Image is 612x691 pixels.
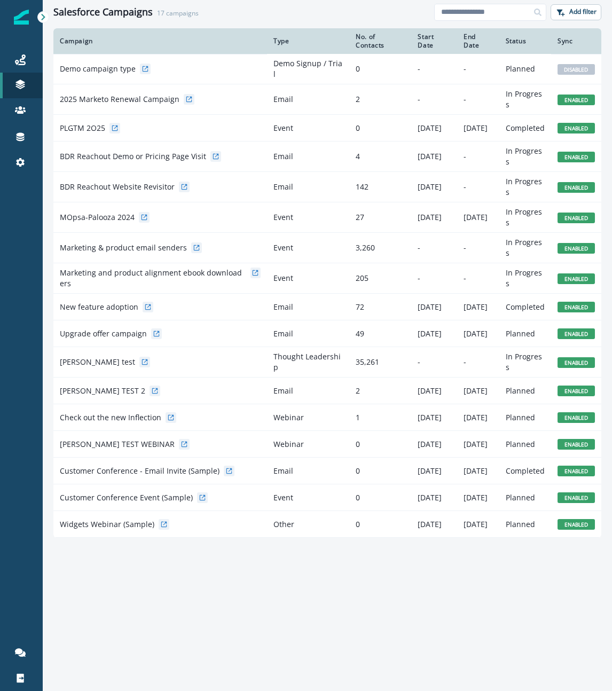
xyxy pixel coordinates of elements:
td: Demo Signup / Trial [267,54,349,84]
p: - [418,242,451,253]
p: [DATE] [464,492,493,503]
span: 4 [356,151,360,161]
p: [DATE] [418,466,451,476]
a: [PERSON_NAME] testThought Leadership35,261--In ProgressENABLED [53,347,601,378]
span: 1 [356,412,360,422]
div: Sync [558,37,595,45]
td: Event [267,115,349,142]
span: ENABLED [558,213,595,223]
p: BDR Reachout Website Revisitor [60,182,175,192]
p: [PERSON_NAME] TEST 2 [60,386,145,396]
p: PLGTM 2O25 [60,123,105,134]
span: 0 [356,519,360,529]
td: Thought Leadership [267,347,349,378]
td: Email [267,320,349,347]
td: Planned [499,320,551,347]
div: Type [273,37,343,45]
td: Completed [499,294,551,320]
p: - [418,273,451,284]
p: [DATE] [418,151,451,162]
p: [DATE] [418,328,451,339]
p: [DATE] [464,466,493,476]
p: MOpsa-Palooza 2024 [60,212,135,223]
p: - [418,64,451,74]
span: 2 [356,94,360,104]
span: ENABLED [558,273,595,284]
span: ENABLED [558,328,595,339]
a: New feature adoptionEmail72[DATE][DATE]CompletedENABLED [53,294,601,320]
p: - [464,182,493,192]
a: Marketing & product email sendersEvent3,260--In ProgressENABLED [53,233,601,263]
a: MOpsa-Palooza 2024Event27[DATE][DATE]In ProgressENABLED [53,202,601,233]
p: [DATE] [464,412,493,423]
a: [PERSON_NAME] TEST 2Email2[DATE][DATE]PlannedENABLED [53,378,601,404]
p: [PERSON_NAME] TEST WEBINAR [60,439,175,450]
p: Demo campaign type [60,64,136,74]
span: 0 [356,492,360,502]
p: Check out the new Inflection [60,412,161,423]
span: 2 [356,386,360,396]
td: Other [267,511,349,538]
p: Customer Conference Event (Sample) [60,492,193,503]
p: Marketing and product alignment ebook downloaders [60,268,246,289]
td: Planned [499,378,551,404]
p: [DATE] [464,386,493,396]
td: Event [267,202,349,233]
span: 72 [356,302,364,312]
span: ENABLED [558,386,595,396]
p: Customer Conference - Email Invite (Sample) [60,466,219,476]
td: Webinar [267,404,349,431]
p: [DATE] [464,328,493,339]
p: Add filter [569,8,597,15]
span: ENABLED [558,357,595,368]
span: 0 [356,439,360,449]
p: 17 campaigns [153,9,203,18]
img: Inflection [14,10,29,25]
p: [DATE] [464,123,493,134]
td: Email [267,172,349,202]
span: ENABLED [558,123,595,134]
p: - [464,273,493,284]
td: Email [267,458,349,484]
p: New feature adoption [60,302,138,312]
p: [PERSON_NAME] test [60,357,135,367]
p: 2025 Marketo Renewal Campaign [60,94,179,105]
div: No. of Contacts [356,33,405,50]
span: ENABLED [558,243,595,254]
p: - [464,357,493,367]
p: [DATE] [464,439,493,450]
td: Completed [499,115,551,142]
p: [DATE] [418,439,451,450]
a: Customer Conference - Email Invite (Sample)Email0[DATE][DATE]CompletedENABLED [53,458,601,484]
p: Upgrade offer campaign [60,328,147,339]
td: Email [267,84,349,115]
p: [DATE] [418,519,451,530]
span: ENABLED [558,439,595,450]
a: [PERSON_NAME] TEST WEBINARWebinar0[DATE][DATE]PlannedENABLED [53,431,601,458]
td: Event [267,233,349,263]
td: Event [267,263,349,294]
span: 0 [356,123,360,133]
td: Event [267,484,349,511]
a: Demo campaign typeDemo Signup / Trial0--PlannedDISABLED [53,54,601,84]
p: [DATE] [418,123,451,134]
td: In Progress [499,263,551,294]
td: Completed [499,458,551,484]
span: 0 [356,64,360,74]
a: PLGTM 2O25Event0[DATE][DATE]CompletedENABLED [53,115,601,142]
a: Upgrade offer campaignEmail49[DATE][DATE]PlannedENABLED [53,320,601,347]
p: [DATE] [418,212,451,223]
h1: Salesforce Campaigns [53,6,153,18]
div: Start Date [418,33,451,50]
span: 49 [356,328,364,339]
span: 3,260 [356,242,375,253]
p: [DATE] [464,302,493,312]
td: Planned [499,431,551,458]
a: Marketing and product alignment ebook downloadersEvent205--In ProgressENABLED [53,263,601,294]
p: [DATE] [418,386,451,396]
p: - [464,242,493,253]
p: Widgets Webinar (Sample) [60,519,154,530]
td: In Progress [499,202,551,233]
td: Email [267,378,349,404]
td: Planned [499,511,551,538]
